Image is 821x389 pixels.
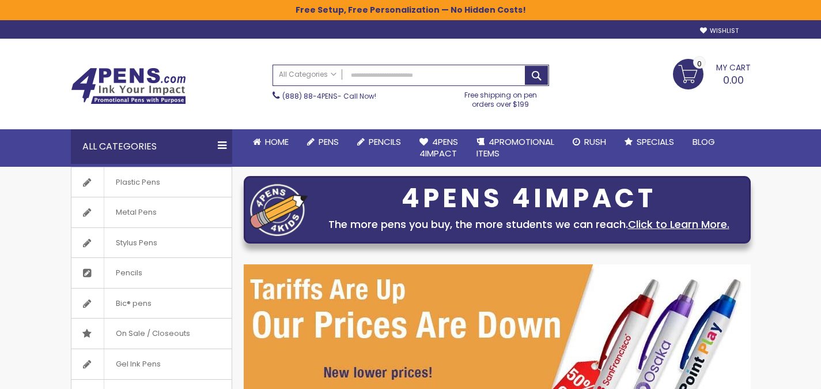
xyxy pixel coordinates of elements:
[369,136,401,148] span: Pencils
[104,167,172,197] span: Plastic Pens
[104,258,154,288] span: Pencils
[452,86,549,109] div: Free shipping on pen orders over $199
[700,27,739,35] a: Wishlist
[71,319,232,349] a: On Sale / Closeouts
[104,319,202,349] span: On Sale / Closeouts
[628,217,729,231] a: Click to Learn More.
[71,258,232,288] a: Pencils
[319,136,339,148] span: Pens
[104,197,168,227] span: Metal Pens
[104,349,172,379] span: Gel Ink Pens
[104,228,169,258] span: Stylus Pens
[282,91,338,101] a: (888) 88-4PENS
[476,136,554,159] span: 4PROMOTIONAL ITEMS
[693,136,715,148] span: Blog
[71,167,232,197] a: Plastic Pens
[71,289,232,319] a: Bic® pens
[298,129,348,155] a: Pens
[723,73,744,87] span: 0.00
[410,129,467,167] a: 4Pens4impact
[683,129,724,155] a: Blog
[265,136,289,148] span: Home
[348,129,410,155] a: Pencils
[467,129,563,167] a: 4PROMOTIONALITEMS
[71,349,232,379] a: Gel Ink Pens
[71,228,232,258] a: Stylus Pens
[71,197,232,227] a: Metal Pens
[637,136,674,148] span: Specials
[563,129,615,155] a: Rush
[313,216,744,233] div: The more pens you buy, the more students we can reach.
[282,91,376,101] span: - Call Now!
[584,136,606,148] span: Rush
[273,65,342,84] a: All Categories
[313,186,744,211] div: 4PENS 4IMPACT
[104,289,163,319] span: Bic® pens
[71,68,186,104] img: 4Pens Custom Pens and Promotional Products
[615,129,683,155] a: Specials
[250,184,308,236] img: four_pen_logo.png
[71,129,232,164] div: All Categories
[279,70,336,79] span: All Categories
[244,129,298,155] a: Home
[419,136,458,159] span: 4Pens 4impact
[697,58,702,69] span: 0
[673,59,751,88] a: 0.00 0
